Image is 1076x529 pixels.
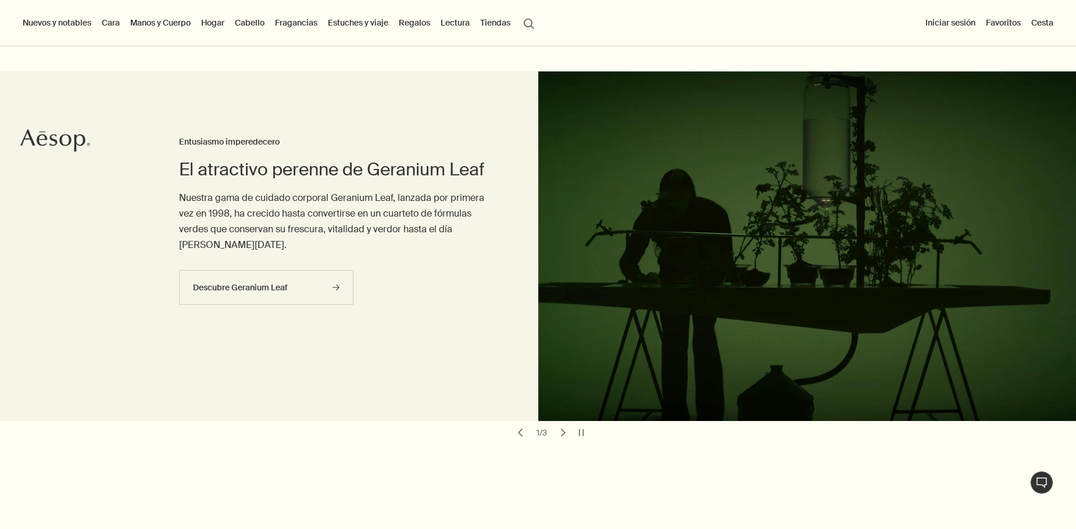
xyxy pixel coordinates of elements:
[512,424,528,441] button: previous slide
[20,129,90,155] a: Aesop
[555,424,571,441] button: next slide
[179,270,353,305] a: Descubre Geranium Leaf
[99,15,122,30] a: Cara
[128,15,193,30] a: Manos y Cuerpo
[438,15,472,30] a: Lectura
[273,15,320,30] a: Fragancias
[573,424,589,441] button: pause
[199,15,227,30] a: Hogar
[20,129,90,152] svg: Aesop
[533,427,550,438] div: 1 / 3
[179,190,491,253] p: Nuestra gama de cuidado corporal Geranium Leaf, lanzada por primera vez en 1998, ha crecido hasta...
[923,15,978,30] button: Iniciar sesión
[20,15,94,30] button: Nuevos y notables
[179,158,491,181] h2: El atractivo perenne de Geranium Leaf
[1030,471,1053,494] button: Chat en direct
[326,15,391,30] a: Estuches y viaje
[519,12,539,34] button: Abrir la búsqueda
[179,135,491,149] h3: Entusiasmo imperedecero
[396,15,432,30] a: Regalos
[233,15,267,30] a: Cabello
[1029,15,1056,30] button: Cesta
[478,15,513,30] button: Tiendas
[984,15,1023,30] a: Favoritos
